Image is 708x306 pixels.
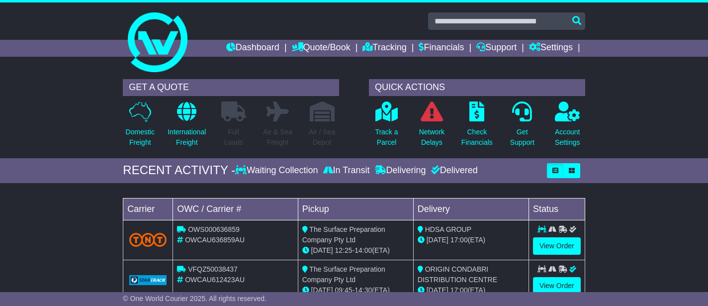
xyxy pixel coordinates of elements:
[302,265,385,284] span: The Surface Preparation Company Pty Ltd
[418,285,525,296] div: (ETA)
[427,286,448,294] span: [DATE]
[185,276,245,284] span: OWCAU612423AU
[311,286,333,294] span: [DATE]
[235,165,320,176] div: Waiting Collection
[354,286,372,294] span: 14:30
[461,127,493,148] p: Check Financials
[429,165,478,176] div: Delivered
[123,198,173,220] td: Carrier
[302,285,409,296] div: - (ETA)
[354,246,372,254] span: 14:00
[425,225,471,233] span: HDSA GROUP
[298,198,413,220] td: Pickup
[302,225,385,244] span: The Surface Preparation Company Pty Ltd
[129,275,167,285] img: GetCarrierServiceLogo
[418,235,525,245] div: (ETA)
[311,246,333,254] span: [DATE]
[125,101,155,153] a: DomesticFreight
[335,286,353,294] span: 09:45
[372,165,429,176] div: Delivering
[167,101,206,153] a: InternationalFreight
[450,236,468,244] span: 17:00
[168,127,206,148] p: International Freight
[419,40,464,57] a: Financials
[123,163,235,178] div: RECENT ACTIVITY -
[369,79,585,96] div: QUICK ACTIONS
[533,237,581,255] a: View Order
[263,127,292,148] p: Air & Sea Freight
[461,101,493,153] a: CheckFinancials
[533,277,581,295] a: View Order
[555,127,580,148] p: Account Settings
[510,101,535,153] a: GetSupport
[529,198,585,220] td: Status
[188,265,238,273] span: VFQZ50038437
[302,245,409,256] div: - (ETA)
[309,127,336,148] p: Air / Sea Depot
[529,40,573,57] a: Settings
[510,127,534,148] p: Get Support
[374,101,398,153] a: Track aParcel
[129,233,167,246] img: TNT_Domestic.png
[123,79,339,96] div: GET A QUOTE
[362,40,406,57] a: Tracking
[413,198,529,220] td: Delivery
[173,198,298,220] td: OWC / Carrier #
[375,127,398,148] p: Track a Parcel
[226,40,279,57] a: Dashboard
[419,127,444,148] p: Network Delays
[450,286,468,294] span: 17:00
[419,101,445,153] a: NetworkDelays
[188,225,240,233] span: OWS000636859
[335,246,353,254] span: 12:25
[427,236,448,244] span: [DATE]
[476,40,517,57] a: Support
[321,165,372,176] div: In Transit
[126,127,155,148] p: Domestic Freight
[554,101,581,153] a: AccountSettings
[292,40,351,57] a: Quote/Book
[185,236,245,244] span: OWCAU636859AU
[418,265,497,284] span: ORIGIN CONDABRI DISTRIBUTION CENTRE
[123,295,266,303] span: © One World Courier 2025. All rights reserved.
[221,127,246,148] p: Full Loads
